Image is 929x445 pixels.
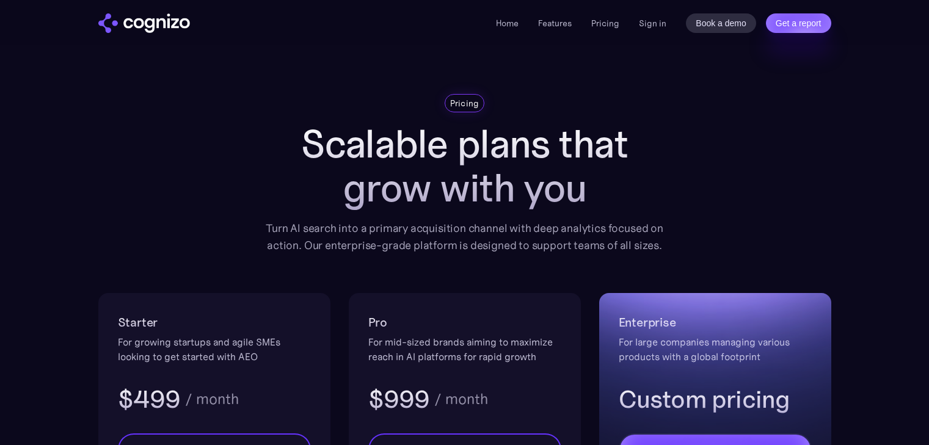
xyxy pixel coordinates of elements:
[257,220,672,254] div: Turn AI search into a primary acquisition channel with deep analytics focused on action. Our ente...
[118,313,311,332] h2: Starter
[619,383,812,415] h3: Custom pricing
[368,383,430,415] h3: $999
[368,313,561,332] h2: Pro
[496,18,519,29] a: Home
[185,392,239,407] div: / month
[98,13,190,33] a: home
[118,383,181,415] h3: $499
[686,13,756,33] a: Book a demo
[257,122,672,210] h1: Scalable plans that grow with you
[591,18,619,29] a: Pricing
[434,392,488,407] div: / month
[450,97,479,109] div: Pricing
[619,313,812,332] h2: Enterprise
[619,335,812,364] div: For large companies managing various products with a global footprint
[538,18,572,29] a: Features
[368,335,561,364] div: For mid-sized brands aiming to maximize reach in AI platforms for rapid growth
[766,13,831,33] a: Get a report
[98,13,190,33] img: cognizo logo
[118,335,311,364] div: For growing startups and agile SMEs looking to get started with AEO
[639,16,666,31] a: Sign in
